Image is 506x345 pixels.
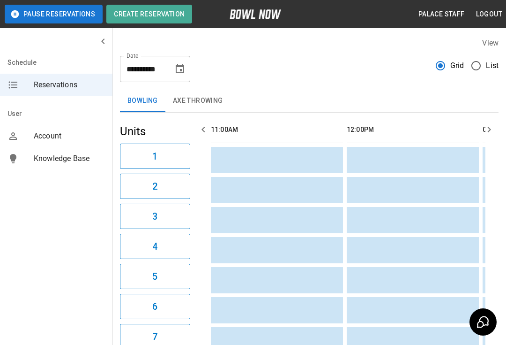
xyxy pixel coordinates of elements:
th: 12:00PM [347,116,479,143]
span: Grid [450,60,464,71]
h6: 2 [152,179,157,194]
span: List [486,60,499,71]
span: Knowledge Base [34,153,105,164]
th: 11:00AM [211,116,343,143]
h6: 1 [152,149,157,164]
h6: 5 [152,269,157,284]
h6: 6 [152,299,157,314]
span: Reservations [34,79,105,91]
h6: 7 [152,329,157,344]
button: Palace Staff [415,6,469,23]
button: 5 [120,264,190,289]
label: View [482,38,499,47]
button: AXE THROWING [165,90,231,112]
h5: Units [120,124,190,139]
button: Create Reservation [106,5,192,23]
button: 1 [120,144,190,169]
button: 6 [120,294,190,319]
button: 3 [120,204,190,229]
button: Pause Reservations [5,5,103,23]
button: 2 [120,174,190,199]
div: inventory tabs [120,90,499,112]
button: Bowling [120,90,165,112]
button: 4 [120,234,190,259]
h6: 3 [152,209,157,224]
img: logo [230,9,281,19]
span: Account [34,130,105,142]
h6: 4 [152,239,157,254]
button: Logout [472,6,506,23]
button: Choose date, selected date is Oct 7, 2025 [171,60,189,78]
